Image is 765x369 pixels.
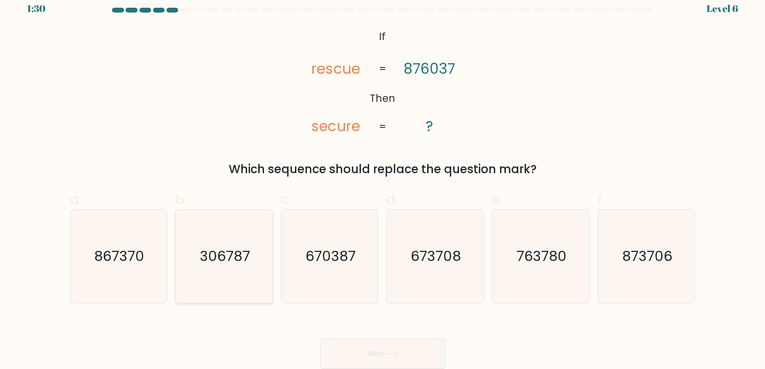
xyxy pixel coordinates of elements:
tspan: ? [426,116,433,136]
tspan: = [379,62,386,76]
text: 306787 [200,246,250,266]
tspan: = [379,119,386,133]
tspan: rescue [312,59,360,79]
span: b. [175,190,187,209]
text: 873706 [622,246,672,266]
div: Level 6 [707,1,738,16]
text: 670387 [306,246,356,266]
span: f. [598,190,604,209]
tspan: Then [370,91,395,105]
span: c. [281,190,292,209]
div: Which sequence should replace the question mark? [76,161,690,178]
tspan: secure [312,116,360,136]
text: 867370 [95,246,145,266]
span: e. [492,190,502,209]
svg: @import url('[URL][DOMAIN_NAME]); [292,27,473,137]
tspan: 876037 [403,59,455,79]
text: 763780 [516,246,567,266]
text: 673708 [411,246,461,266]
tspan: If [379,29,386,43]
span: d. [386,190,398,209]
div: 1:30 [27,1,45,16]
button: Next [320,338,445,369]
span: a. [70,190,82,209]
